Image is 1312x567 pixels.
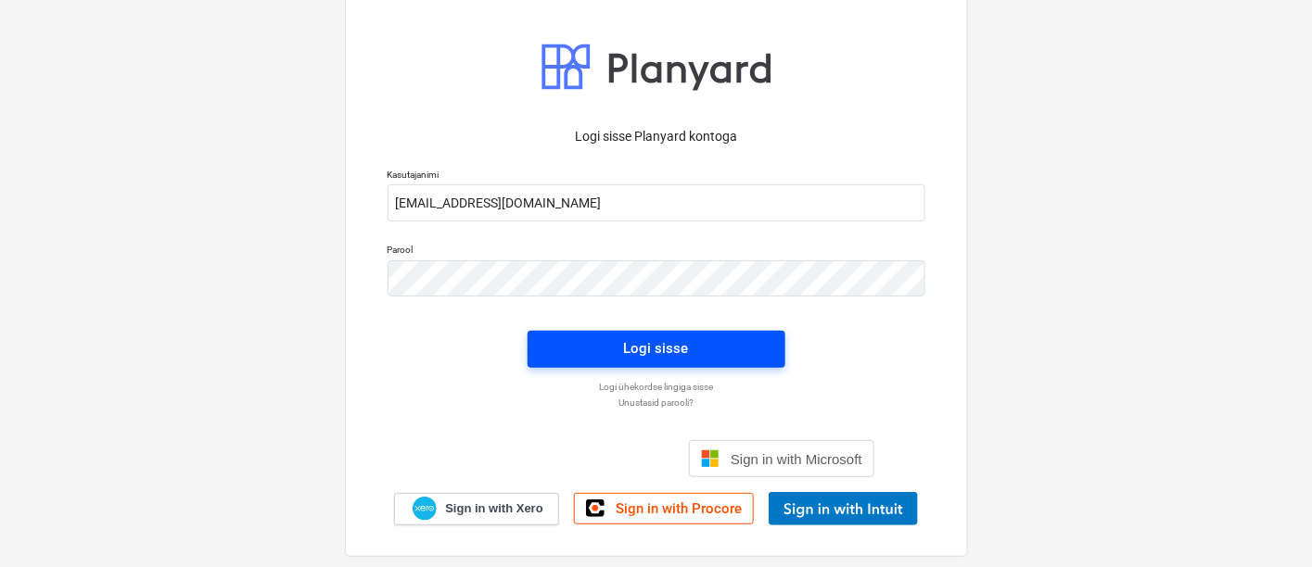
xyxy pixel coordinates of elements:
[388,169,925,184] p: Kasutajanimi
[616,500,742,517] span: Sign in with Procore
[388,127,925,146] p: Logi sisse Planyard kontoga
[574,493,754,524] a: Sign in with Procore
[701,449,720,468] img: Microsoft logo
[731,451,862,467] span: Sign in with Microsoft
[388,184,925,221] input: Kasutajanimi
[378,397,935,409] a: Unustasid parooli?
[388,244,925,259] p: Parool
[428,438,683,479] iframe: Sisselogimine Google'i nupu abil
[394,493,559,525] a: Sign in with Xero
[445,500,542,517] span: Sign in with Xero
[624,336,689,360] div: Logi sisse
[413,497,437,522] img: Xero logo
[528,331,785,368] button: Logi sisse
[378,381,935,393] a: Logi ühekordse lingiga sisse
